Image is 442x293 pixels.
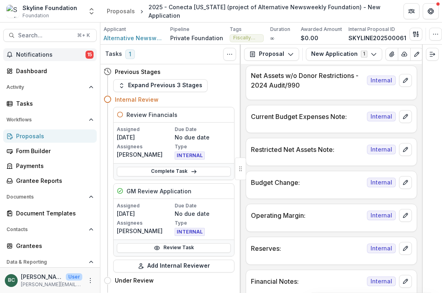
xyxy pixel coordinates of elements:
[403,3,420,19] button: Partners
[3,239,97,252] a: Grantees
[3,223,97,236] button: Open Contacts
[175,219,231,227] p: Type
[3,64,97,78] a: Dashboard
[3,113,97,126] button: Open Workflows
[251,71,364,90] p: Net Assets w/o Donor Restrictions - 2024 Audit/990
[115,68,161,76] h4: Previous Stages
[233,35,260,41] span: Fiscally Sponsored Project
[423,3,439,19] button: Get Help
[175,126,231,133] p: Due Date
[175,202,231,209] p: Due Date
[117,167,231,176] a: Complete Task
[175,133,231,141] p: No due date
[86,3,97,19] button: Open entity switcher
[270,34,274,42] p: ∞
[117,126,173,133] p: Assigned
[426,48,439,61] button: Expand right
[16,162,90,170] div: Payments
[3,144,97,158] a: Form Builder
[18,32,72,39] span: Search...
[251,178,364,187] p: Budget Change:
[6,5,19,18] img: Skyline Foundation
[251,145,364,154] p: Restricted Net Assets Note:
[399,275,412,288] button: edit
[86,276,95,285] button: More
[348,26,395,33] p: Internal Proposal ID
[244,48,299,61] button: Proposal
[399,176,412,189] button: edit
[117,202,173,209] p: Assigned
[3,48,97,61] button: Notifications15
[16,99,90,108] div: Tasks
[367,112,396,121] span: Internal
[3,256,97,268] button: Open Data & Reporting
[367,244,396,253] span: Internal
[399,110,412,123] button: edit
[223,48,236,61] button: Toggle View Cancelled Tasks
[270,26,290,33] p: Duration
[367,277,396,286] span: Internal
[66,273,82,281] p: User
[125,49,135,59] span: 1
[367,76,396,85] span: Internal
[170,26,189,33] p: Pipeline
[21,281,82,288] p: [PERSON_NAME][EMAIL_ADDRESS][DOMAIN_NAME]
[348,34,406,42] p: SKYLINE202500061
[16,242,90,250] div: Grantees
[399,143,412,156] button: edit
[3,129,97,143] a: Proposals
[104,26,126,33] p: Applicant
[22,12,49,19] span: Foundation
[22,4,77,12] div: Skyline Foundation
[3,159,97,172] a: Payments
[170,34,223,42] p: Private Foundation
[16,209,90,217] div: Document Templates
[251,112,364,121] p: Current Budget Expenses Note:
[117,143,173,150] p: Assignees
[251,277,364,286] p: Financial Notes:
[3,29,97,42] button: Search...
[16,51,86,58] span: Notifications
[6,259,86,265] span: Data & Reporting
[126,111,177,119] h5: Review Financials
[6,117,86,123] span: Workflows
[8,278,15,283] div: Bettina Chang
[3,97,97,110] a: Tasks
[113,260,234,273] button: Add Internal Reviewer
[115,95,159,104] h4: Internal Review
[117,227,173,235] p: [PERSON_NAME]
[3,207,97,220] a: Document Templates
[16,176,90,185] div: Grantee Reports
[16,147,90,155] div: Form Builder
[16,67,90,75] div: Dashboard
[175,209,231,218] p: No due date
[367,178,396,187] span: Internal
[367,211,396,220] span: Internal
[251,211,364,220] p: Operating Margin:
[105,51,122,57] h3: Tasks
[113,79,208,92] button: Expand Previous 3 Stages
[399,242,412,255] button: edit
[3,81,97,94] button: Open Activity
[230,26,242,33] p: Tags
[104,1,394,21] nav: breadcrumb
[21,273,63,281] p: [PERSON_NAME]
[126,187,191,195] h5: GM Review Application
[6,194,86,200] span: Documents
[367,145,396,154] span: Internal
[385,48,398,61] button: View Attached Files
[301,34,318,42] p: $0.00
[175,143,231,150] p: Type
[115,276,154,285] h4: Under Review
[75,31,92,40] div: ⌘ + K
[117,150,173,159] p: [PERSON_NAME]
[3,174,97,187] a: Grantee Reports
[399,209,412,222] button: edit
[117,219,173,227] p: Assignees
[6,84,86,90] span: Activity
[3,191,97,203] button: Open Documents
[104,5,138,17] a: Proposals
[16,132,90,140] div: Proposals
[117,209,173,218] p: [DATE]
[306,48,382,61] button: New Application1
